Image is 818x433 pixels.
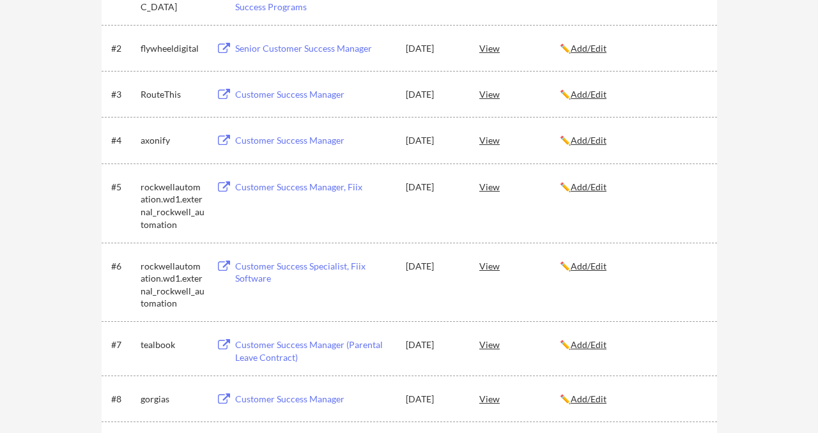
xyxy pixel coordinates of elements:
div: [DATE] [406,181,462,194]
div: #8 [111,393,136,406]
u: Add/Edit [571,89,606,100]
div: [DATE] [406,260,462,273]
div: ✏️ [560,134,706,147]
div: ✏️ [560,260,706,273]
div: ✏️ [560,88,706,101]
div: ✏️ [560,393,706,406]
div: #2 [111,42,136,55]
div: View [479,387,560,410]
div: [DATE] [406,88,462,101]
div: #6 [111,260,136,273]
div: Customer Success Manager [235,88,394,101]
div: Customer Success Manager [235,134,394,147]
div: View [479,36,560,59]
div: [DATE] [406,338,462,351]
u: Add/Edit [571,181,606,192]
div: View [479,333,560,356]
div: rockwellautomation.wd1.external_rockwell_automation [141,181,204,231]
div: #4 [111,134,136,147]
div: ✏️ [560,338,706,351]
div: [DATE] [406,393,462,406]
div: Customer Success Specialist, Fiix Software [235,260,394,285]
div: #3 [111,88,136,101]
div: tealbook [141,338,204,351]
div: #5 [111,181,136,194]
div: View [479,175,560,198]
div: Customer Success Manager (Parental Leave Contract) [235,338,394,363]
u: Add/Edit [571,135,606,146]
u: Add/Edit [571,393,606,404]
div: Customer Success Manager [235,393,394,406]
div: View [479,128,560,151]
u: Add/Edit [571,339,606,350]
div: #7 [111,338,136,351]
u: Add/Edit [571,43,606,54]
div: ✏️ [560,42,706,55]
div: RouteThis [141,88,204,101]
div: [DATE] [406,134,462,147]
div: rockwellautomation.wd1.external_rockwell_automation [141,260,204,310]
div: Customer Success Manager, Fiix [235,181,394,194]
u: Add/Edit [571,261,606,271]
div: gorgias [141,393,204,406]
div: View [479,82,560,105]
div: ✏️ [560,181,706,194]
div: Senior Customer Success Manager [235,42,394,55]
div: View [479,254,560,277]
div: flywheeldigital [141,42,204,55]
div: axonify [141,134,204,147]
div: [DATE] [406,42,462,55]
